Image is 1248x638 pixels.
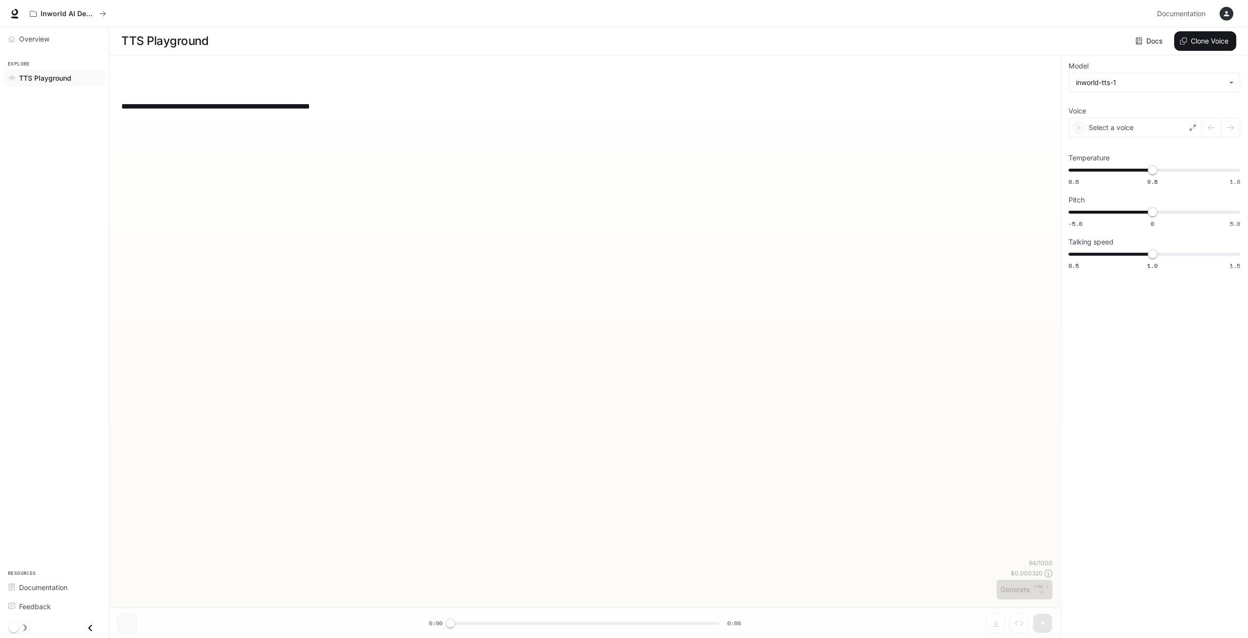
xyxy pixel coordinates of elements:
[19,582,67,593] span: Documentation
[1147,177,1158,186] span: 0.8
[1011,569,1043,577] p: $ 0.000320
[1230,177,1240,186] span: 1.0
[1069,262,1079,270] span: 0.5
[1076,78,1224,88] div: inworld-tts-1
[1151,220,1154,228] span: 0
[4,69,105,87] a: TTS Playground
[1069,108,1086,114] p: Voice
[1147,262,1158,270] span: 1.0
[1029,559,1052,567] p: 64 / 1000
[121,31,208,51] h1: TTS Playground
[1069,220,1082,228] span: -5.0
[19,601,51,612] span: Feedback
[1069,63,1089,69] p: Model
[19,34,49,44] span: Overview
[25,4,111,23] button: All workspaces
[4,30,105,47] a: Overview
[1089,123,1134,132] p: Select a voice
[1230,220,1240,228] span: 5.0
[4,598,105,615] a: Feedback
[1069,197,1085,203] p: Pitch
[1069,239,1114,245] p: Talking speed
[79,618,101,638] button: Close drawer
[1157,8,1205,20] span: Documentation
[1174,31,1236,51] button: Clone Voice
[1069,154,1110,161] p: Temperature
[1069,177,1079,186] span: 0.6
[4,579,105,596] a: Documentation
[19,73,71,83] span: TTS Playground
[1134,31,1166,51] a: Docs
[1069,73,1240,92] div: inworld-tts-1
[9,622,19,633] span: Dark mode toggle
[41,10,95,18] p: Inworld AI Demos
[1153,4,1213,23] a: Documentation
[1230,262,1240,270] span: 1.5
